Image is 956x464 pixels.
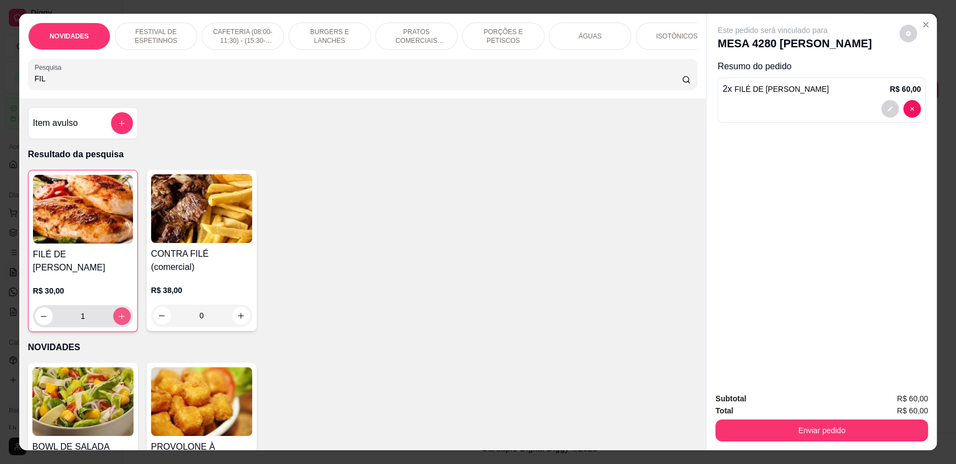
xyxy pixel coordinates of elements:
p: MESA 4280 [PERSON_NAME] [718,36,871,51]
h4: Item avulso [33,117,78,130]
p: R$ 60,00 [890,84,921,95]
h4: BOWL DE SALADA [32,440,134,454]
p: CAFETERIA (08:00-11:30) - (15:30-18:00) [211,27,275,45]
p: R$ 30,00 [33,285,133,296]
p: NOVIDADES [49,32,88,41]
button: decrease-product-quantity [881,100,899,118]
strong: Subtotal [715,394,746,403]
p: PRATOS COMERCIAIS (11:30-15:30) [385,27,448,45]
img: product-image [151,367,252,436]
span: R$ 60,00 [897,393,928,405]
label: Pesquisa [35,63,65,72]
h4: CONTRA FILÉ (comercial) [151,247,252,274]
p: Este pedido será vinculado para [718,25,871,36]
p: R$ 38,00 [151,285,252,296]
p: PORÇÕES E PETISCOS [471,27,535,45]
button: decrease-product-quantity [153,307,171,324]
p: Resultado da pesquisa [28,148,697,161]
button: decrease-product-quantity [35,307,53,325]
p: 2 x [722,82,829,96]
button: decrease-product-quantity [903,100,921,118]
span: FILÉ DE [PERSON_NAME] [735,85,829,93]
p: BURGERS E LANCHES [298,27,362,45]
img: product-image [32,367,134,436]
button: increase-product-quantity [113,307,131,325]
p: Resumo do pedido [718,60,926,73]
button: Enviar pedido [715,419,928,441]
strong: Total [715,406,733,415]
img: product-image [33,175,133,244]
p: NOVIDADES [28,341,697,354]
h4: FILÉ DE [PERSON_NAME] [33,248,133,274]
button: Close [917,16,935,34]
p: ISOTÔNICOS [656,32,697,41]
button: increase-product-quantity [232,307,250,324]
button: decrease-product-quantity [899,25,917,42]
p: FESTIVAL DE ESPETINHOS [124,27,188,45]
input: Pesquisa [35,73,682,84]
button: add-separate-item [111,112,133,134]
span: R$ 60,00 [897,405,928,417]
p: ÁGUAS [579,32,602,41]
img: product-image [151,174,252,243]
